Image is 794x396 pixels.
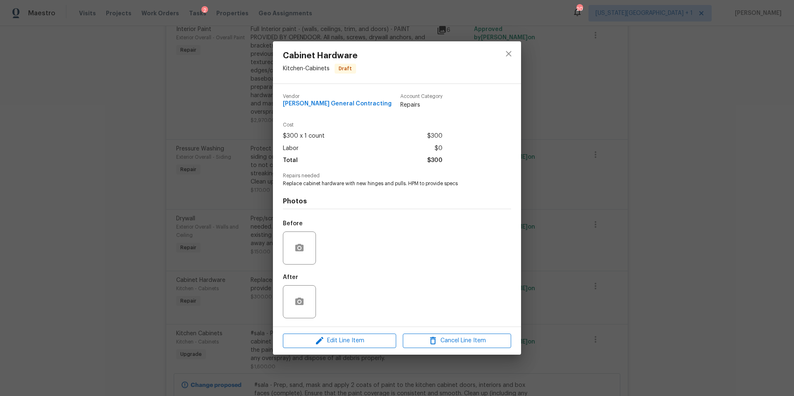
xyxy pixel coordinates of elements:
span: Cabinet Hardware [283,51,358,60]
span: Cost [283,122,442,128]
span: $0 [435,143,442,155]
div: 20 [576,5,582,13]
span: Vendor [283,94,392,99]
span: Draft [335,64,355,73]
span: $300 [427,155,442,167]
h5: After [283,274,298,280]
button: Cancel Line Item [403,334,511,348]
span: Labor [283,143,299,155]
span: $300 x 1 count [283,130,325,142]
span: Replace cabinet hardware with new hinges and pulls. HPM to provide specs [283,180,488,187]
h4: Photos [283,197,511,205]
span: Account Category [400,94,442,99]
button: Edit Line Item [283,334,396,348]
span: Edit Line Item [285,336,394,346]
h5: Before [283,221,303,227]
span: Kitchen - Cabinets [283,66,330,72]
span: Repairs needed [283,173,511,179]
button: close [499,44,519,64]
span: Total [283,155,298,167]
span: Repairs [400,101,442,109]
span: $300 [427,130,442,142]
span: [PERSON_NAME] General Contracting [283,101,392,107]
div: 2 [201,6,208,14]
span: Cancel Line Item [405,336,509,346]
